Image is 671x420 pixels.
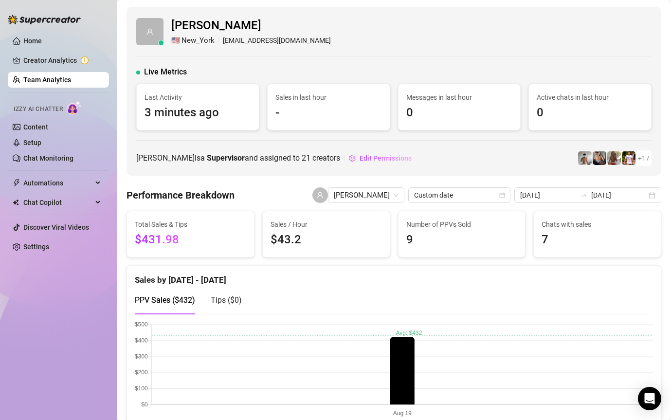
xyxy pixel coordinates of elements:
input: Start date [520,190,576,201]
span: Messages in last hour [406,92,513,103]
span: Live Metrics [144,66,187,78]
span: thunderbolt [13,179,20,187]
span: [PERSON_NAME] is a and assigned to creators [136,152,340,164]
span: Total Sales & Tips [135,219,246,230]
div: [EMAIL_ADDRESS][DOMAIN_NAME] [171,35,331,47]
span: Sales / Hour [271,219,382,230]
a: Discover Viral Videos [23,223,89,231]
span: 7 [542,231,653,249]
a: Content [23,123,48,131]
div: Open Intercom Messenger [638,387,661,410]
a: Settings [23,243,49,251]
span: Chats with sales [542,219,653,230]
img: Nathaniel [607,151,621,165]
span: 9 [406,231,518,249]
img: logo-BBDzfeDw.svg [8,15,81,24]
span: $431.98 [135,231,246,249]
span: user [317,192,324,199]
input: End date [591,190,647,201]
span: 🇺🇸 [171,35,181,47]
span: Izzy AI Chatter [14,105,63,114]
span: Number of PPVs Sold [406,219,518,230]
span: Edit Permissions [360,154,412,162]
span: Sales in last hour [275,92,382,103]
a: Setup [23,139,41,146]
span: New_York [181,35,215,47]
span: to [580,191,587,199]
div: Sales by [DATE] - [DATE] [135,266,653,287]
span: 21 [302,153,310,163]
img: George [593,151,606,165]
span: PPV Sales ( $432 ) [135,295,195,305]
img: AI Chatter [67,101,82,115]
a: Creator Analytics exclamation-circle [23,53,101,68]
a: Chat Monitoring [23,154,73,162]
a: Home [23,37,42,45]
button: Edit Permissions [348,150,412,166]
img: aussieboy_j [578,151,592,165]
span: $43.2 [271,231,382,249]
b: Supervisor [207,153,245,163]
span: Last Activity [145,92,251,103]
img: Chat Copilot [13,199,19,206]
span: Tips ( $0 ) [211,295,242,305]
span: 0 [406,104,513,122]
span: - [275,104,382,122]
span: Chat Copilot [23,195,92,210]
span: user [146,28,153,35]
h4: Performance Breakdown [127,188,235,202]
span: 0 [537,104,643,122]
span: Automations [23,175,92,191]
span: + 17 [638,153,650,164]
span: Active chats in last hour [537,92,643,103]
span: 3 minutes ago [145,104,251,122]
a: Team Analytics [23,76,71,84]
span: [PERSON_NAME] [171,17,331,35]
span: calendar [499,192,505,198]
span: Chloe Louise [334,188,399,202]
span: setting [349,155,356,162]
span: swap-right [580,191,587,199]
span: Custom date [414,188,505,202]
img: Hector [622,151,635,165]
